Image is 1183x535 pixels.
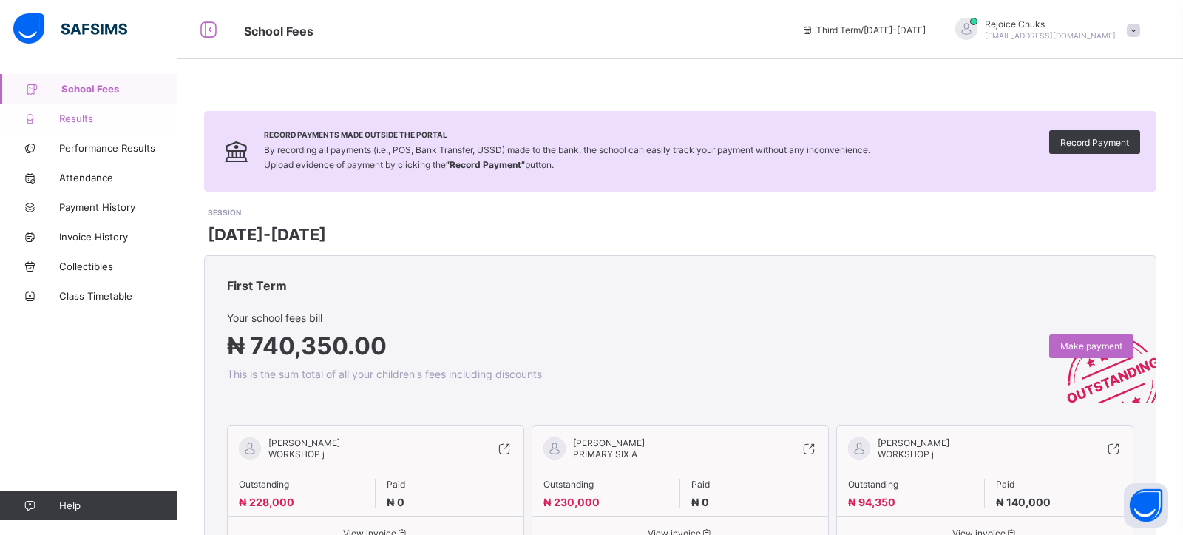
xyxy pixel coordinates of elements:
span: ₦ 94,350 [848,496,895,508]
span: Class Timetable [59,290,177,302]
span: [DATE]-[DATE] [208,225,326,244]
span: Paid [691,479,817,490]
button: Open asap [1124,483,1168,528]
span: Payment History [59,201,177,213]
span: ₦ 740,350.00 [227,332,387,360]
span: Invoice History [59,231,177,243]
span: Outstanding [239,479,364,490]
span: Paid [996,479,1122,490]
span: School Fees [61,83,177,95]
span: Make payment [1060,340,1122,351]
span: Your school fees bill [227,312,542,324]
span: ₦ 0 [691,496,709,508]
span: By recording all payments (i.e., POS, Bank Transfer, USSD) made to the bank, the school can easil... [264,144,870,170]
span: PRIMARY SIX A [573,448,637,460]
span: School Fees [244,24,313,38]
img: outstanding-stamp.3c148f88c3ebafa6da95868fa43343a1.svg [1048,318,1156,403]
span: WORKSHOP j [878,448,934,460]
span: Performance Results [59,142,177,154]
span: ₦ 230,000 [543,496,600,508]
span: WORKSHOP j [268,448,325,460]
span: Attendance [59,172,177,184]
span: [PERSON_NAME] [268,437,340,448]
span: Rejoice Chuks [985,18,1116,30]
span: Help [59,499,177,511]
img: safsims [13,13,127,44]
div: RejoiceChuks [940,18,1148,42]
span: Record Payments Made Outside the Portal [264,130,870,139]
span: session/term information [801,24,926,36]
span: [PERSON_NAME] [878,437,949,448]
span: Outstanding [543,479,668,490]
span: [PERSON_NAME] [573,437,645,448]
span: ₦ 228,000 [239,496,294,508]
span: This is the sum total of all your children's fees including discounts [227,368,542,380]
span: First Term [227,278,287,293]
span: [EMAIL_ADDRESS][DOMAIN_NAME] [985,31,1116,40]
b: “Record Payment” [446,159,525,170]
span: Paid [387,479,512,490]
span: Collectibles [59,260,177,272]
span: ₦ 0 [387,496,404,508]
span: ₦ 140,000 [996,496,1051,508]
span: Results [59,112,177,124]
span: Outstanding [848,479,973,490]
span: SESSION [208,208,241,217]
span: Record Payment [1060,137,1129,148]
